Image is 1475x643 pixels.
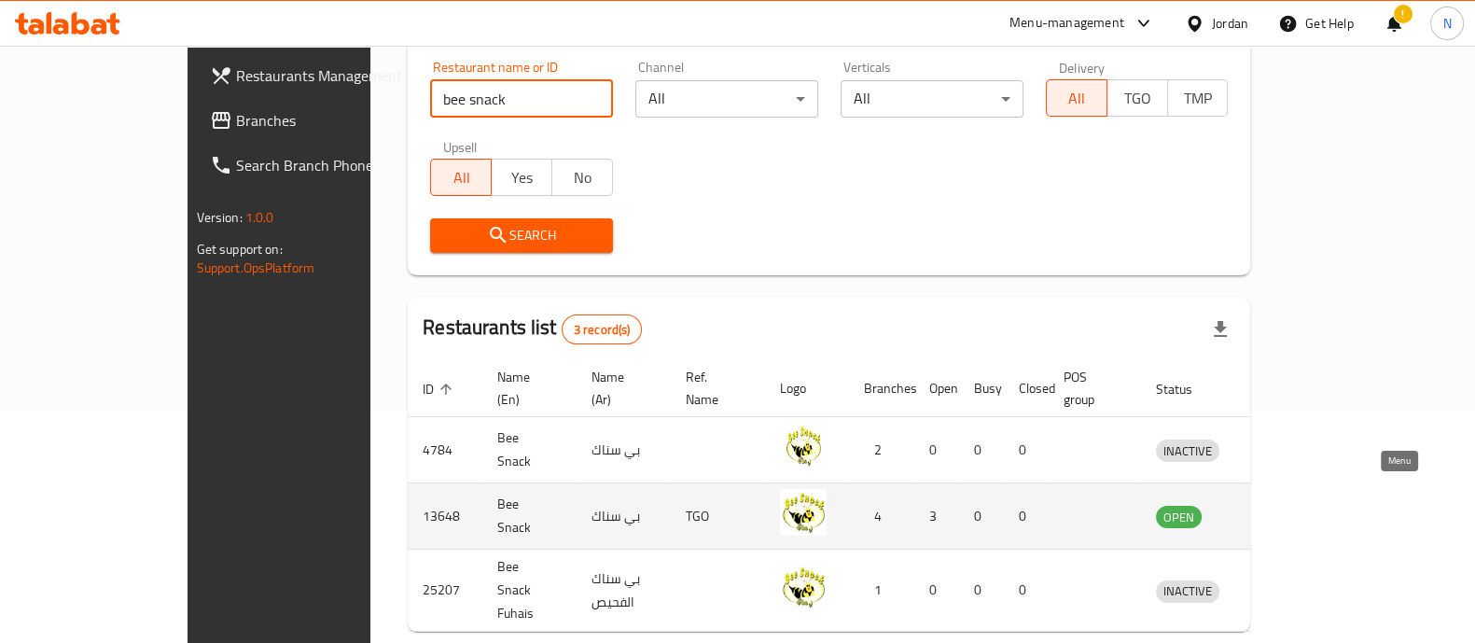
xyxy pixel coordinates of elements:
[482,483,577,550] td: Bee Snack
[1004,483,1049,550] td: 0
[195,143,434,188] a: Search Branch Phone
[1156,378,1217,400] span: Status
[1115,85,1161,112] span: TGO
[1004,417,1049,483] td: 0
[671,483,765,550] td: TGO
[1442,13,1451,34] span: N
[408,483,482,550] td: 13648
[780,423,827,469] img: Bee Snack
[1046,79,1107,117] button: All
[1106,79,1168,117] button: TGO
[1176,85,1221,112] span: TMP
[635,80,818,118] div: All
[1004,550,1049,632] td: 0
[438,164,484,191] span: All
[1004,360,1049,417] th: Closed
[197,256,315,280] a: Support.OpsPlatform
[591,366,648,411] span: Name (Ar)
[1054,85,1100,112] span: All
[408,360,1306,632] table: enhanced table
[1009,12,1124,35] div: Menu-management
[577,417,671,483] td: بي سناك
[849,417,914,483] td: 2
[686,366,743,411] span: Ref. Name
[1212,13,1248,34] div: Jordan
[423,314,642,344] h2: Restaurants list
[197,205,243,230] span: Version:
[551,159,613,196] button: No
[445,224,598,247] span: Search
[959,550,1004,632] td: 0
[914,483,959,550] td: 3
[577,483,671,550] td: بي سناك
[195,98,434,143] a: Branches
[482,417,577,483] td: Bee Snack
[959,483,1004,550] td: 0
[482,550,577,632] td: Bee Snack Fuhais
[430,159,492,196] button: All
[849,550,914,632] td: 1
[1156,580,1219,603] div: INACTIVE
[430,218,613,253] button: Search
[195,53,434,98] a: Restaurants Management
[1156,506,1202,528] div: OPEN
[1156,507,1202,528] span: OPEN
[236,109,419,132] span: Branches
[959,417,1004,483] td: 0
[245,205,274,230] span: 1.0.0
[914,360,959,417] th: Open
[236,154,419,176] span: Search Branch Phone
[408,417,482,483] td: 4784
[423,378,458,400] span: ID
[577,550,671,632] td: بي سناك الفحيص
[563,321,642,339] span: 3 record(s)
[408,550,482,632] td: 25207
[1167,79,1229,117] button: TMP
[1064,366,1119,411] span: POS group
[849,360,914,417] th: Branches
[491,159,552,196] button: Yes
[443,140,478,153] label: Upsell
[849,483,914,550] td: 4
[499,164,545,191] span: Yes
[560,164,605,191] span: No
[197,237,283,261] span: Get support on:
[765,360,849,417] th: Logo
[1198,307,1243,352] div: Export file
[841,80,1023,118] div: All
[780,489,827,536] img: Bee Snack
[430,80,613,118] input: Search for restaurant name or ID..
[1156,580,1219,602] span: INACTIVE
[562,315,643,344] div: Total records count
[236,64,419,87] span: Restaurants Management
[780,564,827,610] img: Bee Snack Fuhais
[959,360,1004,417] th: Busy
[1156,440,1219,462] span: INACTIVE
[1242,360,1306,417] th: Action
[914,417,959,483] td: 0
[914,550,959,632] td: 0
[497,366,554,411] span: Name (En)
[1059,61,1106,74] label: Delivery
